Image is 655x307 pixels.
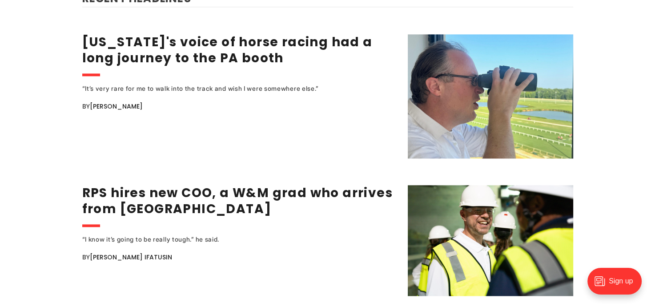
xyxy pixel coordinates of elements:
[408,34,573,158] img: Virginia's voice of horse racing had a long journey to the PA booth
[82,83,371,94] div: “It’s very rare for me to walk into the track and wish I were somewhere else.”
[580,263,655,307] iframe: portal-trigger
[82,234,371,245] div: “I know it’s going to be really tough.” he said.
[90,102,143,111] a: [PERSON_NAME]
[82,101,397,112] div: By
[408,185,573,295] img: RPS hires new COO, a W&M grad who arrives from Indianapolis
[90,253,172,262] a: [PERSON_NAME] Ifatusin
[82,33,373,67] a: [US_STATE]'s voice of horse racing had a long journey to the PA booth
[82,184,393,218] a: RPS hires new COO, a W&M grad who arrives from [GEOGRAPHIC_DATA]
[82,252,397,263] div: By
